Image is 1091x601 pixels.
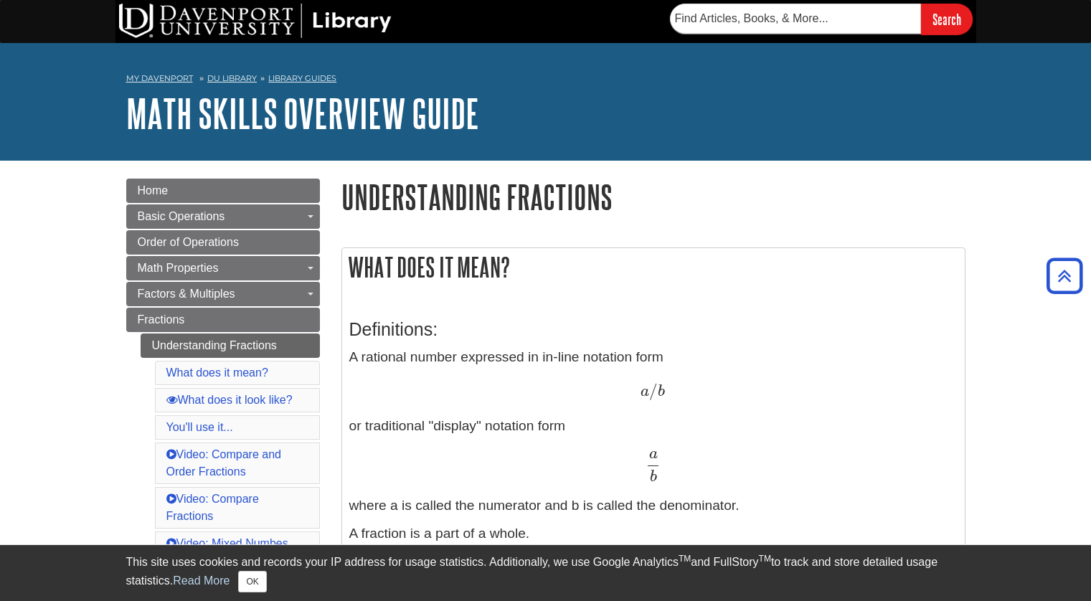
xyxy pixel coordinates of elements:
a: DU Library [207,73,257,83]
form: Searches DU Library's articles, books, and more [670,4,973,34]
h1: Understanding Fractions [341,179,965,215]
span: Math Properties [138,262,219,274]
a: Read More [173,574,230,587]
span: Order of Operations [138,236,239,248]
a: What does it look like? [166,394,293,406]
a: Math Properties [126,256,320,280]
span: Factors & Multiples [138,288,235,300]
a: Basic Operations [126,204,320,229]
img: DU Library [119,4,392,38]
a: Back to Top [1042,266,1087,285]
span: b [658,384,665,399]
a: Video: Mixed Numbes and Improper Fractions [166,537,288,567]
a: Fractions [126,308,320,332]
p: A rational number expressed in in-line notation form or traditional "display" notation form where... [349,347,958,516]
span: a [641,384,649,399]
a: Home [126,179,320,203]
a: Math Skills Overview Guide [126,91,479,136]
h2: What does it mean? [342,248,965,286]
a: Video: Compare and Order Fractions [166,448,281,478]
span: Fractions [138,313,185,326]
a: Video: Compare Fractions [166,493,259,522]
span: Home [138,184,169,197]
span: / [649,381,658,400]
input: Find Articles, Books, & More... [670,4,921,34]
sup: TM [679,554,691,564]
nav: breadcrumb [126,69,965,92]
a: Factors & Multiples [126,282,320,306]
a: Order of Operations [126,230,320,255]
div: This site uses cookies and records your IP address for usage statistics. Additionally, we use Goo... [126,554,965,592]
a: Library Guides [268,73,336,83]
h3: Definitions: [349,319,958,340]
a: What does it mean? [166,366,268,379]
span: a [649,446,658,462]
button: Close [238,571,266,592]
a: You'll use it... [166,421,233,433]
sup: TM [759,554,771,564]
a: Understanding Fractions [141,333,320,358]
span: Basic Operations [138,210,225,222]
a: My Davenport [126,72,193,85]
span: b [650,469,657,485]
input: Search [921,4,973,34]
